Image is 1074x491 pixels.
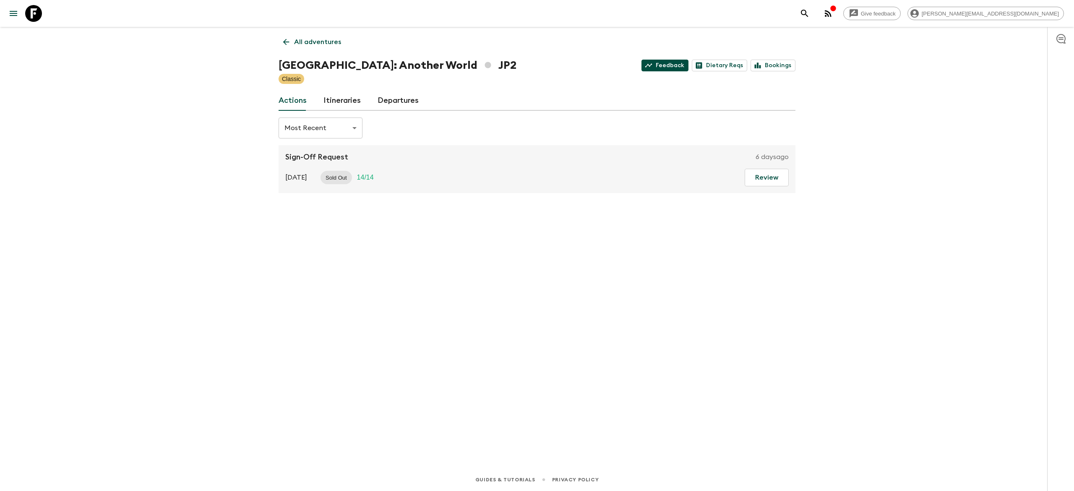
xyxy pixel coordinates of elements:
p: All adventures [294,37,341,47]
h1: [GEOGRAPHIC_DATA]: Another World JP2 [279,57,516,74]
a: Actions [279,91,307,111]
div: [PERSON_NAME][EMAIL_ADDRESS][DOMAIN_NAME] [907,7,1064,20]
a: All adventures [279,34,346,50]
a: Departures [378,91,419,111]
a: Itineraries [323,91,361,111]
button: search adventures [796,5,813,22]
button: Review [745,169,789,186]
span: Give feedback [856,10,900,17]
a: Bookings [751,60,795,71]
a: Privacy Policy [552,475,599,484]
div: Trip Fill [352,171,379,184]
a: Guides & Tutorials [475,475,535,484]
button: menu [5,5,22,22]
a: Feedback [641,60,688,71]
a: Dietary Reqs [692,60,747,71]
p: Sign-Off Request [285,152,348,162]
div: Most Recent [279,116,362,140]
span: [PERSON_NAME][EMAIL_ADDRESS][DOMAIN_NAME] [917,10,1064,17]
p: 6 days ago [756,152,789,162]
span: Sold Out [321,175,352,181]
p: 14 / 14 [357,172,374,183]
p: [DATE] [285,172,307,183]
p: Classic [282,75,301,83]
a: Give feedback [843,7,901,20]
